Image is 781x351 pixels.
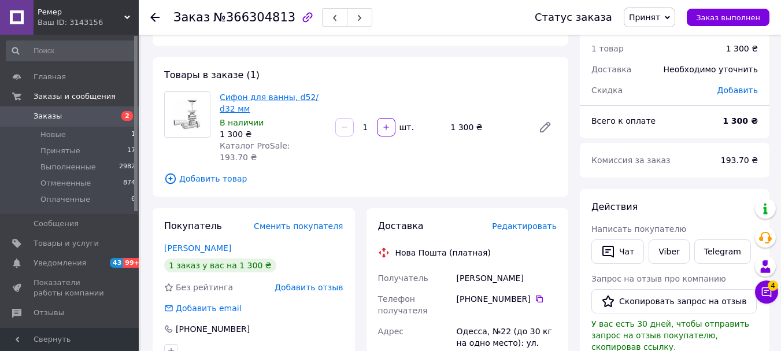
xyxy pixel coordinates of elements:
[378,294,428,315] span: Телефон получателя
[165,98,210,132] img: Сифон для ванны, d52/ d32 мм
[110,258,123,268] span: 43
[397,121,415,133] div: шт.
[378,274,428,283] span: Получатель
[34,278,107,298] span: Показатели работы компании
[657,57,765,82] div: Необходимо уточнить
[40,130,66,140] span: Новые
[378,327,404,336] span: Адрес
[591,116,656,125] span: Всего к оплате
[40,146,80,156] span: Принятые
[127,146,135,156] span: 17
[34,111,62,121] span: Заказы
[591,44,624,53] span: 1 товар
[591,65,631,74] span: Доставка
[492,221,557,231] span: Редактировать
[164,172,557,185] span: Добавить товар
[34,258,86,268] span: Уведомления
[164,69,260,80] span: Товары в заказе (1)
[254,221,343,231] span: Сменить покупателя
[454,268,559,289] div: [PERSON_NAME]
[275,283,343,292] span: Добавить отзыв
[446,119,529,135] div: 1 300 ₴
[173,10,210,24] span: Заказ
[34,308,64,318] span: Отзывы
[591,86,623,95] span: Скидка
[175,302,243,314] div: Добавить email
[40,194,90,205] span: Оплаченные
[629,13,660,22] span: Принят
[220,141,290,162] span: Каталог ProSale: 193.70 ₴
[591,274,726,283] span: Запрос на отзыв про компанию
[755,280,778,304] button: Чат с покупателем4
[163,302,243,314] div: Добавить email
[591,201,638,212] span: Действия
[34,72,66,82] span: Главная
[591,239,644,264] button: Чат
[220,128,326,140] div: 1 300 ₴
[696,13,760,22] span: Заказ выполнен
[591,224,686,234] span: Написать покупателю
[393,247,494,258] div: Нова Пошта (платная)
[121,111,133,121] span: 2
[768,280,778,291] span: 4
[220,93,319,113] a: Сифон для ванны, d52/ d32 мм
[119,162,135,172] span: 2982
[164,220,222,231] span: Покупатель
[721,156,758,165] span: 193.70 ₴
[34,219,79,229] span: Сообщения
[6,40,136,61] input: Поиск
[123,258,142,268] span: 99+
[38,7,124,17] span: Ремер
[175,323,251,335] div: [PHONE_NUMBER]
[534,116,557,139] a: Редактировать
[40,162,96,172] span: Выполненные
[38,17,139,28] div: Ваш ID: 3143156
[457,293,557,305] div: [PHONE_NUMBER]
[649,239,689,264] a: Viber
[723,116,758,125] b: 1 300 ₴
[213,10,295,24] span: №366304813
[717,86,758,95] span: Добавить
[176,283,233,292] span: Без рейтинга
[164,243,231,253] a: [PERSON_NAME]
[150,12,160,23] div: Вернуться назад
[34,238,99,249] span: Товары и услуги
[694,239,751,264] a: Telegram
[378,220,424,231] span: Доставка
[591,289,757,313] button: Скопировать запрос на отзыв
[123,178,135,189] span: 874
[726,43,758,54] div: 1 300 ₴
[535,12,612,23] div: Статус заказа
[131,194,135,205] span: 6
[40,178,91,189] span: Отмененные
[164,258,276,272] div: 1 заказ у вас на 1 300 ₴
[34,91,116,102] span: Заказы и сообщения
[687,9,769,26] button: Заказ выполнен
[220,118,264,127] span: В наличии
[591,156,671,165] span: Комиссия за заказ
[131,130,135,140] span: 1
